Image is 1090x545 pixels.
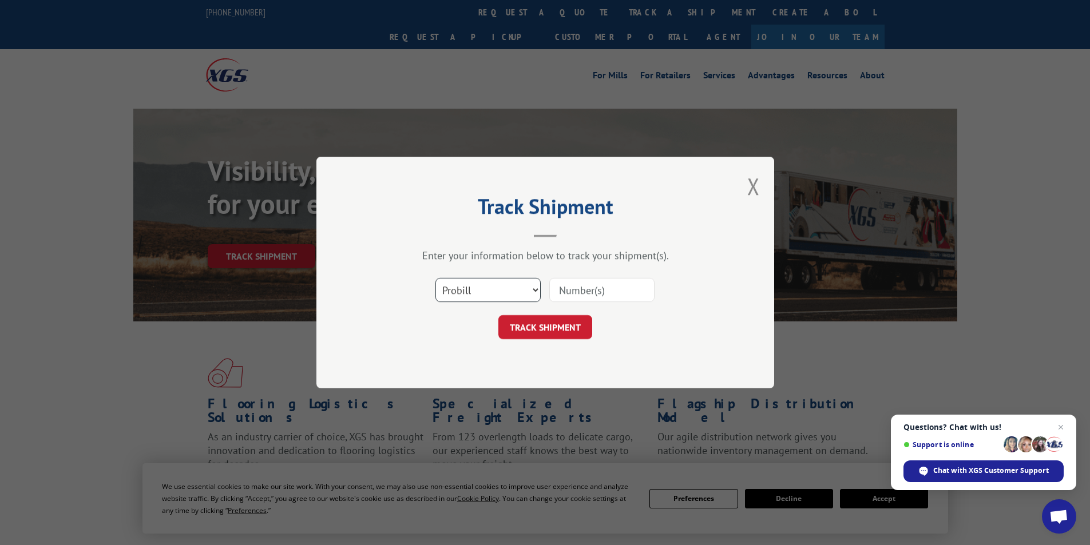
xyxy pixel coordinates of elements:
[903,440,1000,449] span: Support is online
[374,198,717,220] h2: Track Shipment
[1054,420,1068,434] span: Close chat
[374,249,717,262] div: Enter your information below to track your shipment(s).
[549,278,655,302] input: Number(s)
[903,423,1064,432] span: Questions? Chat with us!
[498,315,592,339] button: TRACK SHIPMENT
[1042,499,1076,534] div: Open chat
[903,460,1064,482] div: Chat with XGS Customer Support
[747,171,760,201] button: Close modal
[933,466,1049,476] span: Chat with XGS Customer Support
